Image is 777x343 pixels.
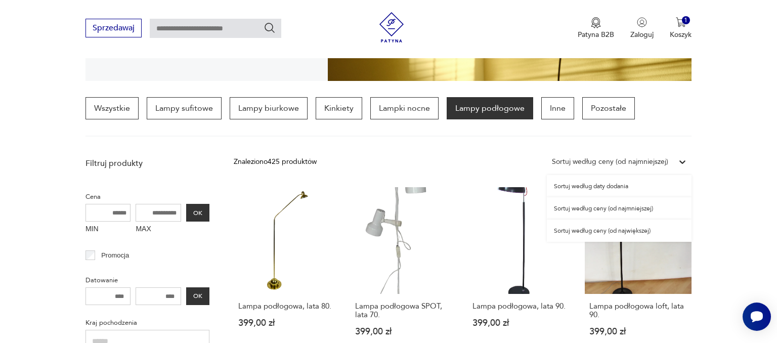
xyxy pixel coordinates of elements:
a: Lampki nocne [370,97,439,119]
p: Filtruj produkty [85,158,209,169]
h3: Lampa podłogowa, lata 80. [238,302,336,311]
p: Patyna B2B [578,30,614,39]
img: Ikona koszyka [676,17,686,27]
button: Zaloguj [630,17,654,39]
p: Promocja [101,250,129,261]
button: OK [186,287,209,305]
label: MIN [85,222,131,238]
button: 1Koszyk [670,17,692,39]
button: Szukaj [264,22,276,34]
h3: Lampa podłogowa, lata 90. [472,302,570,311]
p: Cena [85,191,209,202]
p: 399,00 zł [472,319,570,327]
a: Wszystkie [85,97,139,119]
a: Kinkiety [316,97,362,119]
img: Ikona medalu [591,17,601,28]
p: 399,00 zł [355,327,453,336]
h3: Lampa podłogowa SPOT, lata 70. [355,302,453,319]
a: Ikona medaluPatyna B2B [578,17,614,39]
button: OK [186,204,209,222]
a: Lampy biurkowe [230,97,308,119]
a: Inne [541,97,574,119]
p: Datowanie [85,275,209,286]
iframe: Smartsupp widget button [743,303,771,331]
h3: Lampa podłogowa loft, lata 90. [589,302,687,319]
div: Sortuj według ceny (od najmniejszej) [552,156,668,167]
div: Sortuj według ceny (od największej) [547,220,692,242]
a: Lampy sufitowe [147,97,222,119]
div: Sortuj według ceny (od najmniejszej) [547,197,692,220]
p: Kraj pochodzenia [85,317,209,328]
div: Sortuj według daty dodania [547,175,692,197]
img: Ikonka użytkownika [637,17,647,27]
img: Patyna - sklep z meblami i dekoracjami vintage [376,12,407,42]
p: Koszyk [670,30,692,39]
p: 399,00 zł [238,319,336,327]
button: Patyna B2B [578,17,614,39]
div: 1 [682,16,690,25]
p: 399,00 zł [589,327,687,336]
button: Sprzedawaj [85,19,142,37]
a: Pozostałe [582,97,635,119]
label: MAX [136,222,181,238]
a: Sprzedawaj [85,25,142,32]
a: Lampy podłogowe [447,97,533,119]
p: Zaloguj [630,30,654,39]
div: Znaleziono 425 produktów [234,156,317,167]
